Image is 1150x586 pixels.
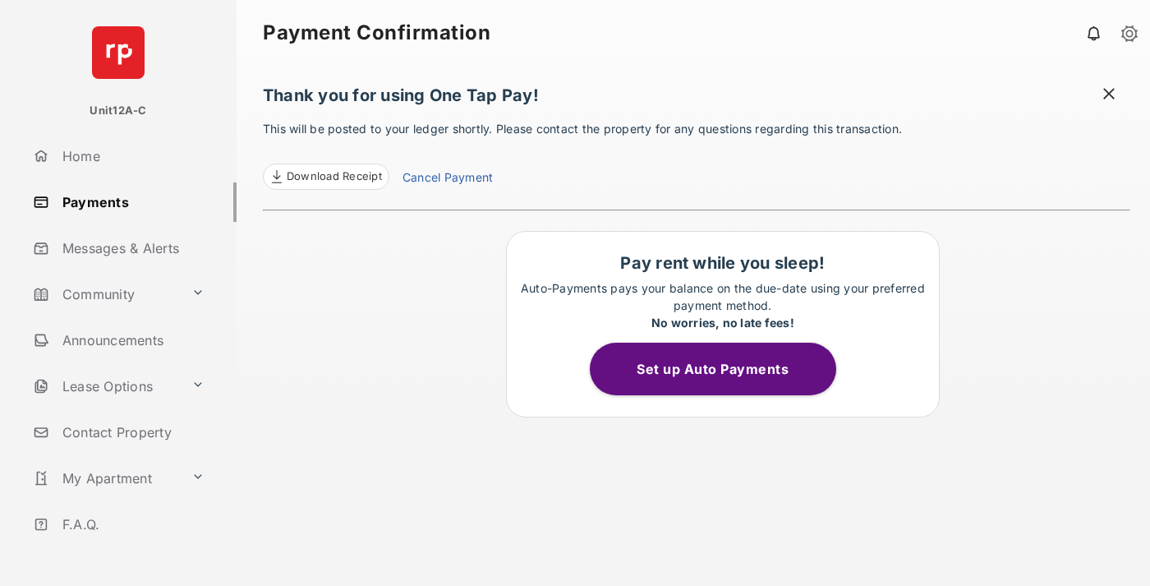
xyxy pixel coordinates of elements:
a: Community [26,275,185,314]
p: This will be posted to your ledger shortly. Please contact the property for any questions regardi... [263,120,1130,190]
a: Lease Options [26,367,185,406]
a: Download Receipt [263,164,389,190]
strong: Payment Confirmation [263,23,490,43]
a: Payments [26,182,237,222]
h1: Pay rent while you sleep! [515,253,931,273]
p: Unit12A-C [90,103,146,119]
img: svg+xml;base64,PHN2ZyB4bWxucz0iaHR0cDovL3d3dy53My5vcmcvMjAwMC9zdmciIHdpZHRoPSI2NCIgaGVpZ2h0PSI2NC... [92,26,145,79]
h1: Thank you for using One Tap Pay! [263,85,1130,113]
a: Cancel Payment [402,168,493,190]
a: Contact Property [26,413,237,452]
a: Messages & Alerts [26,228,237,268]
a: Announcements [26,321,237,360]
a: Home [26,136,237,176]
a: Set up Auto Payments [590,361,856,377]
div: No worries, no late fees! [515,314,931,331]
button: Set up Auto Payments [590,343,836,395]
a: My Apartment [26,459,185,498]
a: F.A.Q. [26,505,237,544]
span: Download Receipt [287,168,382,185]
p: Auto-Payments pays your balance on the due-date using your preferred payment method. [515,279,931,331]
